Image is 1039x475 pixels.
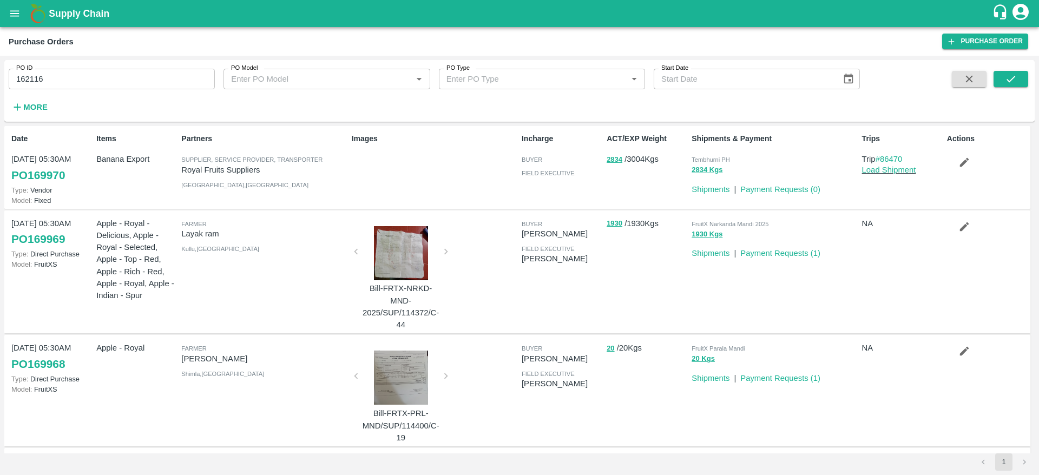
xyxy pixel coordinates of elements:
button: 1930 Kgs [692,228,722,241]
span: field executive [522,246,575,252]
nav: pagination navigation [973,453,1035,471]
div: customer-support [992,4,1011,23]
p: Actions [947,133,1028,144]
label: Start Date [661,64,688,72]
a: Payment Requests (0) [740,185,820,194]
p: Trip [862,153,943,165]
p: Vendor [11,185,92,195]
span: Type: [11,186,28,194]
a: Shipments [692,249,729,258]
p: / 1930 Kgs [607,217,687,230]
span: Shimla , [GEOGRAPHIC_DATA] [181,371,264,377]
strong: More [23,103,48,111]
span: Supplier, Service Provider, Transporter [181,156,323,163]
p: FruitXS [11,384,92,394]
p: Incharge [522,133,602,144]
p: Bill-FRTX-NRKD-MND-2025/SUP/114372/C-44 [360,282,442,331]
p: Items [96,133,177,144]
p: [PERSON_NAME] [522,353,602,365]
p: Royal Fruits Suppliers [181,164,347,176]
p: Partners [181,133,347,144]
span: FruitX Parala Mandi [692,345,745,352]
button: 20 Kgs [692,353,715,365]
a: Supply Chain [49,6,992,21]
span: Model: [11,385,32,393]
p: ACT/EXP Weight [607,133,687,144]
p: [DATE] 05:30AM [11,217,92,229]
p: Apple - Royal [96,342,177,354]
div: | [729,179,736,195]
button: Choose date [838,69,859,89]
p: [DATE] 05:30AM [11,342,92,354]
button: More [9,98,50,116]
span: Model: [11,196,32,204]
button: page 1 [995,453,1012,471]
button: Open [627,72,641,86]
p: FruitXS [11,259,92,269]
p: NA [862,217,943,229]
button: Open [412,72,426,86]
div: | [729,368,736,384]
span: Kullu , [GEOGRAPHIC_DATA] [181,246,259,252]
a: PO169969 [11,229,65,249]
label: PO Model [231,64,258,72]
input: Start Date [654,69,834,89]
p: [PERSON_NAME] [522,228,602,240]
p: [DATE] 05:30AM [11,153,92,165]
a: Payment Requests (1) [740,374,820,382]
span: Tembhurni PH [692,156,730,163]
div: account of current user [1011,2,1030,25]
button: open drawer [2,1,27,26]
button: 2834 [607,154,622,166]
span: FruitX Narkanda Mandi 2025 [692,221,768,227]
input: Enter PO ID [9,69,215,89]
img: logo [27,3,49,24]
p: Images [352,133,517,144]
span: field executive [522,371,575,377]
a: Load Shipment [862,166,916,174]
input: Enter PO Type [442,72,610,86]
p: / 20 Kgs [607,342,687,354]
a: Payment Requests (1) [740,249,820,258]
p: Direct Purchase [11,249,92,259]
span: buyer [522,156,542,163]
div: Purchase Orders [9,35,74,49]
label: PO ID [16,64,32,72]
p: Bill-FRTX-PRL-MND/SUP/114400/C-19 [360,407,442,444]
p: [PERSON_NAME] [522,253,602,265]
a: PO169970 [11,166,65,185]
button: 1930 [607,217,622,230]
p: / 3004 Kgs [607,153,687,166]
p: Fixed [11,195,92,206]
span: [GEOGRAPHIC_DATA] , [GEOGRAPHIC_DATA] [181,182,308,188]
span: Type: [11,375,28,383]
a: Purchase Order [942,34,1028,49]
a: Shipments [692,185,729,194]
span: field executive [522,170,575,176]
span: Farmer [181,345,206,352]
a: #86470 [876,155,903,163]
p: Banana Export [96,153,177,165]
input: Enter PO Model [227,72,394,86]
span: Type: [11,250,28,258]
p: Apple - Royal - Delicious, Apple - Royal - Selected, Apple - Top - Red, Apple - Rich - Red, Apple... [96,217,177,302]
label: PO Type [446,64,470,72]
div: | [729,243,736,259]
span: buyer [522,221,542,227]
span: Farmer [181,221,206,227]
span: Model: [11,260,32,268]
button: 20 [607,342,614,355]
button: 2834 Kgs [692,164,722,176]
p: [PERSON_NAME] [522,378,602,390]
p: Shipments & Payment [692,133,857,144]
b: Supply Chain [49,8,109,19]
p: [PERSON_NAME] [181,353,347,365]
p: Date [11,133,92,144]
p: Direct Purchase [11,374,92,384]
a: Shipments [692,374,729,382]
p: Layak ram [181,228,347,240]
p: Trips [862,133,943,144]
span: buyer [522,345,542,352]
a: PO169968 [11,354,65,374]
p: NA [862,342,943,354]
